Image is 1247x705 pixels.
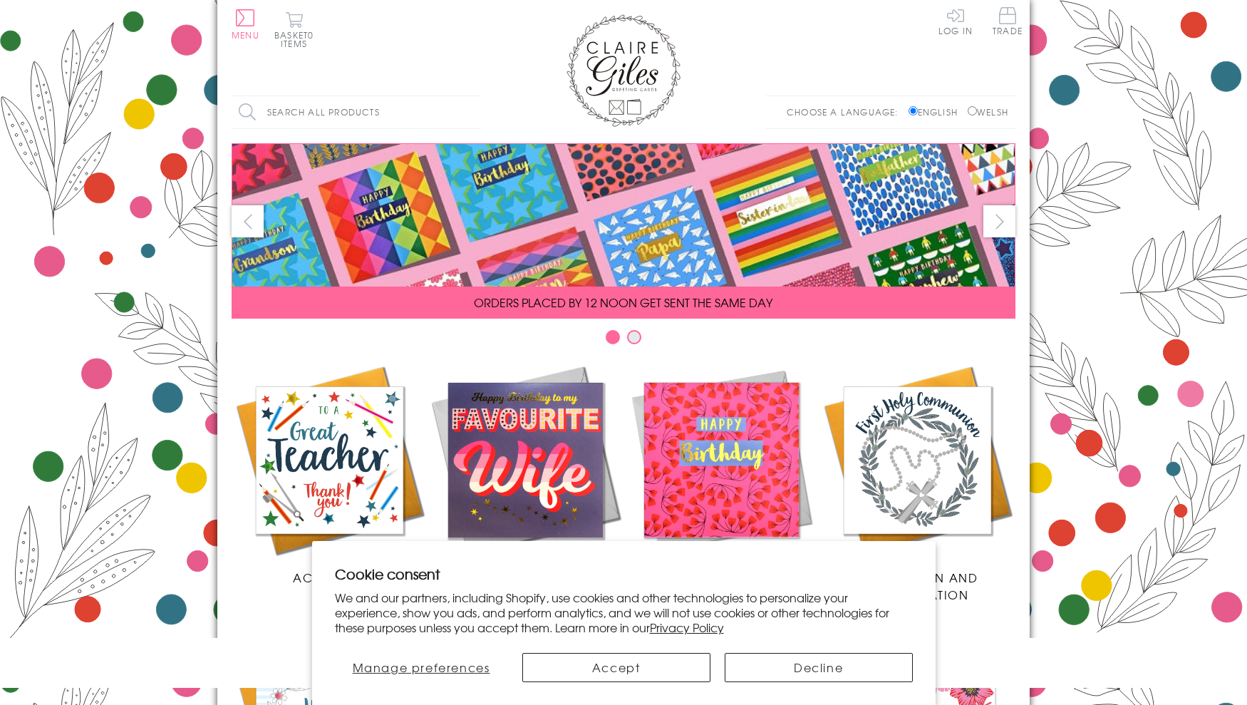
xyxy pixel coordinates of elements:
[623,362,819,586] a: Birthdays
[232,329,1015,351] div: Carousel Pagination
[627,330,641,344] button: Carousel Page 2
[467,96,481,128] input: Search
[232,9,259,39] button: Menu
[606,330,620,344] button: Carousel Page 1 (Current Slide)
[787,106,906,118] p: Choose a language:
[819,362,1015,603] a: Communion and Confirmation
[566,14,681,127] img: Claire Giles Greetings Cards
[474,294,772,311] span: ORDERS PLACED BY 12 NOON GET SENT THE SAME DAY
[335,590,913,634] p: We and our partners, including Shopify, use cookies and other technologies to personalize your ex...
[232,96,481,128] input: Search all products
[993,7,1023,35] span: Trade
[428,362,623,586] a: New Releases
[909,106,965,118] label: English
[335,564,913,584] h2: Cookie consent
[293,569,366,586] span: Academic
[993,7,1023,38] a: Trade
[725,653,913,682] button: Decline
[232,205,264,237] button: prev
[274,11,314,48] button: Basket0 items
[522,653,710,682] button: Accept
[968,106,1008,118] label: Welsh
[909,106,918,115] input: English
[232,29,259,41] span: Menu
[335,653,508,682] button: Manage preferences
[281,29,314,50] span: 0 items
[983,205,1015,237] button: next
[968,106,977,115] input: Welsh
[650,619,724,636] a: Privacy Policy
[232,362,428,586] a: Academic
[938,7,973,35] a: Log In
[353,659,490,676] span: Manage preferences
